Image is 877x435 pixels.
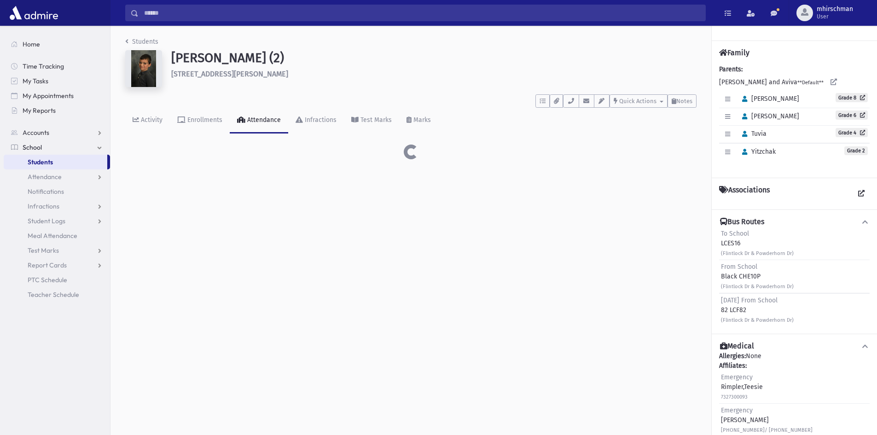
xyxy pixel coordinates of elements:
[28,246,59,255] span: Test Marks
[4,125,110,140] a: Accounts
[139,5,705,21] input: Search
[171,50,697,66] h1: [PERSON_NAME] (2)
[125,38,158,46] a: Students
[721,296,778,304] span: [DATE] From School
[7,4,60,22] img: AdmirePro
[619,98,656,104] span: Quick Actions
[4,74,110,88] a: My Tasks
[139,116,163,124] div: Activity
[721,427,813,433] small: [PHONE_NUMBER]/ [PHONE_NUMBER]
[28,202,59,210] span: Infractions
[170,108,230,133] a: Enrollments
[23,40,40,48] span: Home
[4,258,110,273] a: Report Cards
[676,98,692,104] span: Notes
[4,243,110,258] a: Test Marks
[720,342,754,351] h4: Medical
[4,88,110,103] a: My Appointments
[28,261,67,269] span: Report Cards
[738,95,799,103] span: [PERSON_NAME]
[738,112,799,120] span: [PERSON_NAME]
[303,116,337,124] div: Infractions
[719,186,770,202] h4: Associations
[288,108,344,133] a: Infractions
[28,217,65,225] span: Student Logs
[817,6,853,13] span: mhirschman
[4,155,107,169] a: Students
[853,186,870,202] a: View all Associations
[245,116,281,124] div: Attendance
[719,352,746,360] b: Allergies:
[23,77,48,85] span: My Tasks
[4,287,110,302] a: Teacher Schedule
[230,108,288,133] a: Attendance
[125,37,158,50] nav: breadcrumb
[4,169,110,184] a: Attendance
[23,106,56,115] span: My Reports
[4,103,110,118] a: My Reports
[4,214,110,228] a: Student Logs
[344,108,399,133] a: Test Marks
[721,250,794,256] small: (Flintlock Dr & Powderhorn Dr)
[719,48,749,57] h4: Family
[610,94,668,108] button: Quick Actions
[4,184,110,199] a: Notifications
[721,230,749,238] span: To School
[4,199,110,214] a: Infractions
[359,116,392,124] div: Test Marks
[719,65,743,73] b: Parents:
[171,70,697,78] h6: [STREET_ADDRESS][PERSON_NAME]
[28,290,79,299] span: Teacher Schedule
[721,229,794,258] div: LCES16
[836,93,868,102] a: Grade 8
[28,232,77,240] span: Meal Attendance
[4,273,110,287] a: PTC Schedule
[719,362,747,370] b: Affiliates:
[719,342,870,351] button: Medical
[817,13,853,20] span: User
[28,276,67,284] span: PTC Schedule
[186,116,222,124] div: Enrollments
[125,108,170,133] a: Activity
[668,94,697,108] button: Notes
[721,317,794,323] small: (Flintlock Dr & Powderhorn Dr)
[23,128,49,137] span: Accounts
[844,146,868,155] span: Grade 2
[836,110,868,120] a: Grade 6
[23,143,42,151] span: School
[721,394,748,400] small: 7327300093
[4,140,110,155] a: School
[4,59,110,74] a: Time Tracking
[23,62,64,70] span: Time Tracking
[721,284,794,290] small: (Flintlock Dr & Powderhorn Dr)
[721,406,813,435] div: [PERSON_NAME]
[721,373,753,381] span: Emergency
[721,263,757,271] span: From School
[720,217,764,227] h4: Bus Routes
[4,228,110,243] a: Meal Attendance
[28,158,53,166] span: Students
[719,64,870,170] div: [PERSON_NAME] and Aviva
[4,37,110,52] a: Home
[721,372,763,401] div: Rimpler,Teesie
[721,262,794,291] div: Black CHE10P
[738,148,776,156] span: Yitzchak
[23,92,74,100] span: My Appointments
[399,108,438,133] a: Marks
[721,296,794,325] div: 82 LCF82
[28,187,64,196] span: Notifications
[738,130,767,138] span: Tuvia
[836,128,868,137] a: Grade 4
[721,406,753,414] span: Emergency
[412,116,431,124] div: Marks
[719,217,870,227] button: Bus Routes
[28,173,62,181] span: Attendance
